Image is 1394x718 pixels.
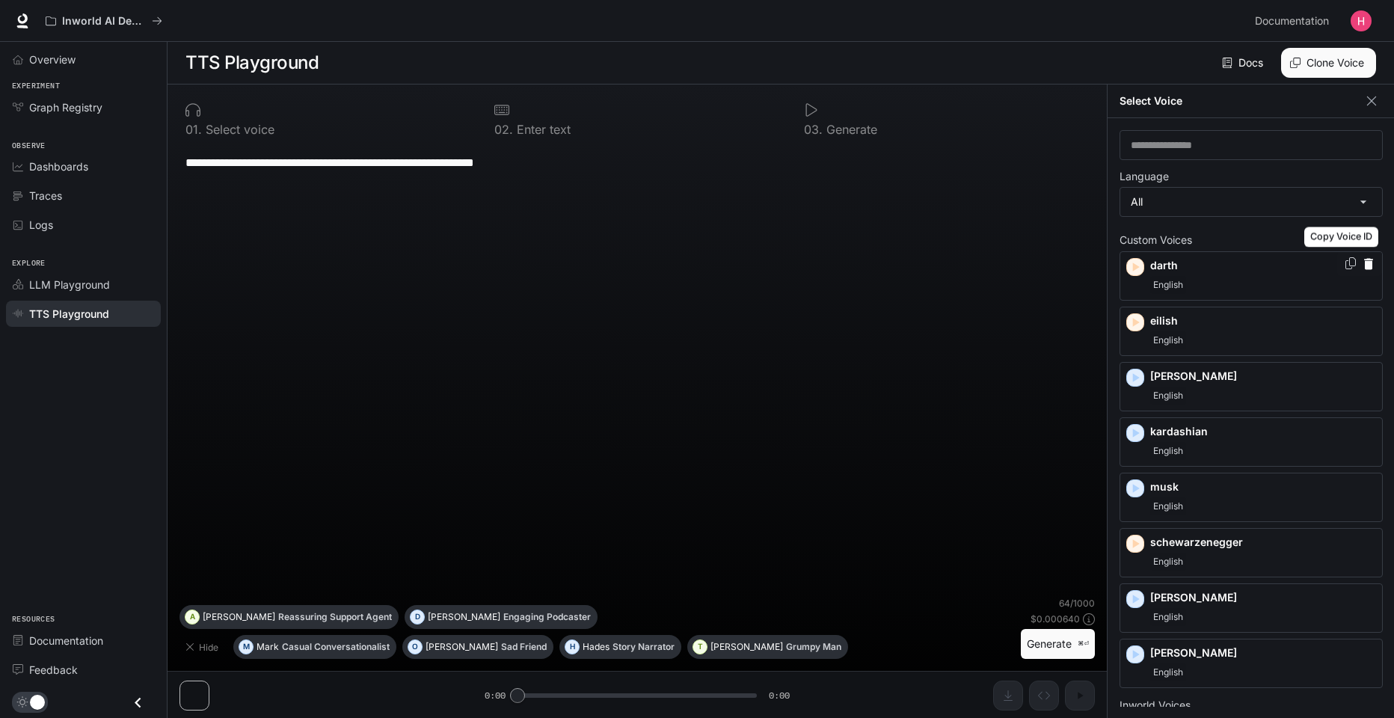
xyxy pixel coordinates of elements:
div: T [693,635,707,659]
span: English [1150,276,1186,294]
a: Feedback [6,657,161,683]
span: English [1150,553,1186,571]
span: English [1150,497,1186,515]
span: English [1150,608,1186,626]
span: English [1150,663,1186,681]
p: [PERSON_NAME] [426,642,498,651]
p: 0 3 . [804,123,823,135]
a: TTS Playground [6,301,161,327]
span: English [1150,331,1186,349]
p: Story Narrator [612,642,675,651]
p: [PERSON_NAME] [428,613,500,622]
p: Casual Conversationalist [282,642,390,651]
img: User avatar [1351,10,1372,31]
span: Documentation [1255,12,1329,31]
p: ⌘⏎ [1078,639,1089,648]
p: $ 0.000640 [1031,613,1080,625]
span: English [1150,387,1186,405]
a: Logs [6,212,161,238]
button: Generate⌘⏎ [1021,629,1095,660]
p: [PERSON_NAME] [203,613,275,622]
button: A[PERSON_NAME]Reassuring Support Agent [179,605,399,629]
a: LLM Playground [6,271,161,298]
button: Close drawer [121,687,155,718]
div: M [239,635,253,659]
a: Traces [6,182,161,209]
button: Hide [179,635,227,659]
p: Custom Voices [1120,235,1383,245]
button: D[PERSON_NAME]Engaging Podcaster [405,605,598,629]
span: Dashboards [29,159,88,174]
p: Enter text [513,123,571,135]
button: Copy Voice ID [1343,257,1358,269]
div: H [565,635,579,659]
p: [PERSON_NAME] [1150,369,1376,384]
p: [PERSON_NAME] [1150,590,1376,605]
a: Graph Registry [6,94,161,120]
span: LLM Playground [29,277,110,292]
p: schewarzenegger [1150,535,1376,550]
p: 0 1 . [185,123,202,135]
span: Feedback [29,662,78,678]
a: Overview [6,46,161,73]
p: Engaging Podcaster [503,613,591,622]
div: A [185,605,199,629]
p: Reassuring Support Agent [278,613,392,622]
p: 64 / 1000 [1059,597,1095,610]
button: O[PERSON_NAME]Sad Friend [402,635,553,659]
span: Logs [29,217,53,233]
button: User avatar [1346,6,1376,36]
span: Traces [29,188,62,203]
span: Graph Registry [29,99,102,115]
p: Select voice [202,123,274,135]
p: Inworld Voices [1120,700,1383,711]
button: Clone Voice [1281,48,1376,78]
div: All [1120,188,1382,216]
p: Language [1120,171,1169,182]
p: [PERSON_NAME] [710,642,783,651]
p: Sad Friend [501,642,547,651]
span: Overview [29,52,76,67]
p: [PERSON_NAME] [1150,645,1376,660]
div: O [408,635,422,659]
p: musk [1150,479,1376,494]
p: darth [1150,258,1376,273]
button: All workspaces [39,6,169,36]
p: Mark [257,642,279,651]
span: English [1150,442,1186,460]
button: HHadesStory Narrator [559,635,681,659]
p: Grumpy Man [786,642,841,651]
p: eilish [1150,313,1376,328]
a: Documentation [6,628,161,654]
div: D [411,605,424,629]
a: Documentation [1249,6,1340,36]
span: TTS Playground [29,306,109,322]
button: T[PERSON_NAME]Grumpy Man [687,635,848,659]
p: 0 2 . [494,123,513,135]
span: Documentation [29,633,103,648]
p: Inworld AI Demos [62,15,146,28]
a: Dashboards [6,153,161,179]
a: Docs [1219,48,1269,78]
span: Dark mode toggle [30,693,45,710]
button: MMarkCasual Conversationalist [233,635,396,659]
p: kardashian [1150,424,1376,439]
div: Copy Voice ID [1304,227,1378,248]
h1: TTS Playground [185,48,319,78]
p: Hades [583,642,610,651]
p: Generate [823,123,877,135]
